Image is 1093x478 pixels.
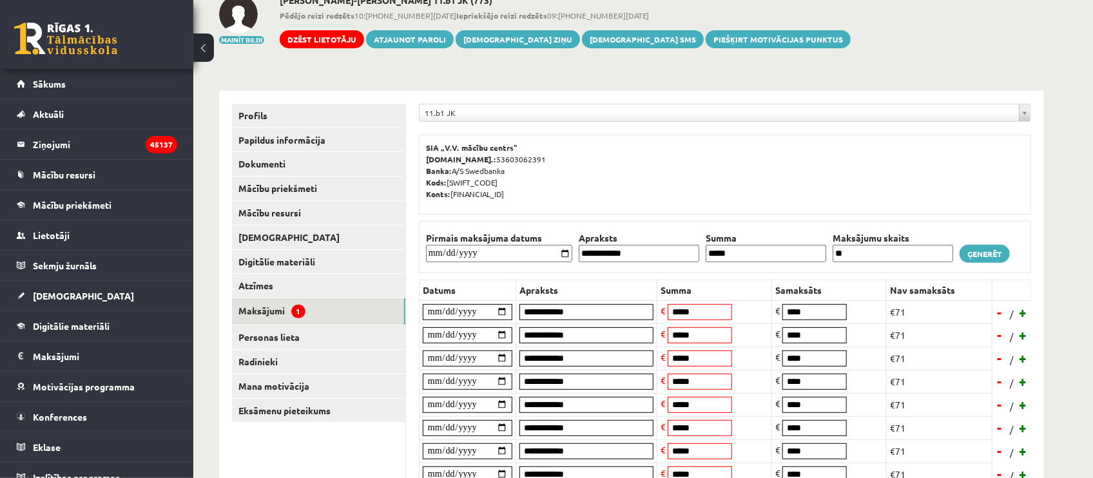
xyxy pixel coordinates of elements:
a: 11.b1 JK [420,104,1030,121]
span: € [775,421,780,432]
span: / [1009,307,1015,321]
span: / [1009,353,1015,367]
span: Digitālie materiāli [33,320,110,332]
a: [DEMOGRAPHIC_DATA] [17,281,177,311]
b: Iepriekšējo reizi redzēts [456,10,547,21]
a: + [1017,418,1030,437]
span: / [1009,399,1015,413]
span: Mācību priekšmeti [33,199,111,211]
a: Digitālie materiāli [232,250,405,274]
span: Motivācijas programma [33,381,135,392]
a: Mācību priekšmeti [17,190,177,220]
a: Rīgas 1. Tālmācības vidusskola [14,23,117,55]
td: €71 [887,393,992,416]
span: 11.b1 JK [425,104,1014,121]
span: € [661,328,666,339]
span: € [775,397,780,409]
b: Kods: [426,177,447,187]
a: Mācību resursi [232,201,405,225]
a: Maksājumi1 [232,298,405,325]
span: Konferences [33,411,87,423]
a: Radinieki [232,350,405,374]
a: Motivācijas programma [17,372,177,401]
td: €71 [887,300,992,323]
a: Atzīmes [232,274,405,298]
a: Eklase [17,432,177,462]
a: - [994,303,1007,322]
span: Aktuāli [33,108,64,120]
b: Banka: [426,166,452,176]
a: - [994,395,1007,414]
span: € [775,351,780,363]
span: Sākums [33,78,66,90]
a: Lietotāji [17,220,177,250]
a: [DEMOGRAPHIC_DATA] SMS [582,30,704,48]
a: Ģenerēt [960,245,1010,263]
a: Aktuāli [17,99,177,129]
span: Lietotāji [33,229,70,241]
b: [DOMAIN_NAME].: [426,154,496,164]
th: Nav samaksāts [887,280,992,300]
th: Samaksāts [772,280,887,300]
span: 1 [291,305,305,318]
a: - [994,372,1007,391]
span: € [775,305,780,316]
span: € [775,374,780,386]
a: Konferences [17,402,177,432]
span: / [1009,330,1015,343]
a: [DEMOGRAPHIC_DATA] ziņu [456,30,580,48]
span: [DEMOGRAPHIC_DATA] [33,290,134,301]
span: / [1009,446,1015,459]
span: 10:[PHONE_NUMBER][DATE] 09:[PHONE_NUMBER][DATE] [280,10,851,21]
a: Mācību resursi [17,160,177,189]
a: Dzēst lietotāju [280,30,364,48]
a: + [1017,325,1030,345]
span: € [661,397,666,409]
span: / [1009,423,1015,436]
i: 45137 [146,136,177,153]
span: € [661,305,666,316]
a: Mācību priekšmeti [232,177,405,200]
a: + [1017,303,1030,322]
span: € [775,444,780,455]
a: Ziņojumi45137 [17,129,177,159]
a: + [1017,349,1030,368]
th: Apraksts [516,280,657,300]
a: [DEMOGRAPHIC_DATA] [232,225,405,249]
td: €71 [887,323,992,347]
td: €71 [887,416,992,439]
legend: Ziņojumi [33,129,177,159]
span: € [661,444,666,455]
td: €71 [887,347,992,370]
b: Pēdējo reizi redzēts [280,10,354,21]
a: + [1017,395,1030,414]
a: Piešķirt motivācijas punktus [706,30,851,48]
a: Digitālie materiāli [17,311,177,341]
b: SIA „V.V. mācību centrs” [426,142,518,153]
span: € [661,374,666,386]
span: € [661,421,666,432]
th: Pirmais maksājuma datums [423,231,576,245]
a: Eksāmenu pieteikums [232,399,405,423]
a: Sekmju žurnāls [17,251,177,280]
span: Mācību resursi [33,169,95,180]
a: Dokumenti [232,152,405,176]
span: Eklase [33,441,61,453]
a: + [1017,372,1030,391]
a: + [1017,441,1030,461]
a: - [994,325,1007,345]
p: 53603062391 A/S Swedbanka [SWIFT_CODE] [FINANCIAL_ID] [426,142,1024,200]
span: € [661,351,666,363]
span: € [775,328,780,339]
th: Summa [702,231,829,245]
a: Personas lieta [232,325,405,349]
a: - [994,418,1007,437]
th: Maksājumu skaits [829,231,956,245]
a: Papildus informācija [232,128,405,152]
a: Atjaunot paroli [366,30,454,48]
td: €71 [887,439,992,463]
span: / [1009,376,1015,390]
a: Profils [232,104,405,128]
button: Mainīt bildi [219,36,264,44]
a: Sākums [17,69,177,99]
